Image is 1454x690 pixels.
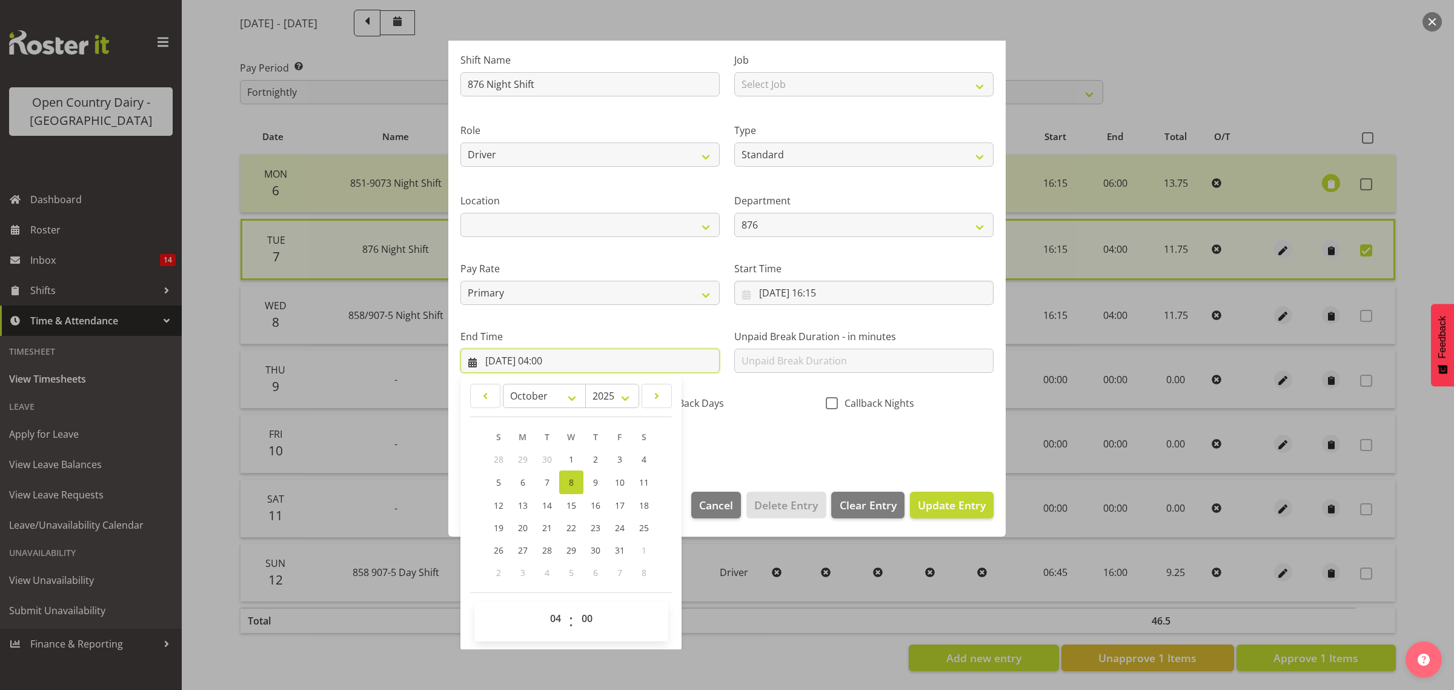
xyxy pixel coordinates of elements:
[567,431,575,443] span: W
[840,497,897,513] span: Clear Entry
[734,53,994,67] label: Job
[494,500,503,511] span: 12
[632,448,656,471] a: 4
[608,494,632,517] a: 17
[615,500,625,511] span: 17
[511,517,535,539] a: 20
[615,522,625,534] span: 24
[559,471,583,494] a: 8
[569,477,574,488] span: 8
[583,448,608,471] a: 2
[831,492,904,518] button: Clear Entry
[535,517,559,539] a: 21
[734,193,994,208] label: Department
[734,329,994,344] label: Unpaid Break Duration - in minutes
[734,349,994,373] input: Unpaid Break Duration
[1437,316,1448,358] span: Feedback
[511,471,535,494] a: 6
[496,477,501,488] span: 5
[542,454,552,465] span: 30
[591,500,600,511] span: 16
[734,281,994,305] input: Click to select...
[583,517,608,539] a: 23
[545,477,549,488] span: 7
[754,497,818,513] span: Delete Entry
[460,193,720,208] label: Location
[460,329,720,344] label: End Time
[591,522,600,534] span: 23
[486,517,511,539] a: 19
[569,567,574,578] span: 5
[608,471,632,494] a: 10
[632,494,656,517] a: 18
[494,522,503,534] span: 19
[699,497,733,513] span: Cancel
[566,522,576,534] span: 22
[615,544,625,556] span: 31
[639,522,649,534] span: 25
[608,539,632,561] a: 31
[583,494,608,517] a: 16
[460,72,720,96] input: Shift Name
[617,431,622,443] span: F
[519,431,526,443] span: M
[542,500,552,511] span: 14
[617,567,622,578] span: 7
[511,494,535,517] a: 13
[655,397,724,409] span: CallBack Days
[486,471,511,494] a: 5
[518,454,528,465] span: 29
[518,500,528,511] span: 13
[593,567,598,578] span: 6
[496,567,501,578] span: 2
[746,492,826,518] button: Delete Entry
[639,477,649,488] span: 11
[460,53,720,67] label: Shift Name
[838,397,914,409] span: Callback Nights
[583,471,608,494] a: 9
[569,606,573,637] span: :
[542,522,552,534] span: 21
[559,448,583,471] a: 1
[460,261,720,276] label: Pay Rate
[535,494,559,517] a: 14
[642,544,646,556] span: 1
[632,517,656,539] a: 25
[518,544,528,556] span: 27
[593,431,598,443] span: T
[486,494,511,517] a: 12
[918,498,986,512] span: Update Entry
[494,544,503,556] span: 26
[559,539,583,561] a: 29
[569,454,574,465] span: 1
[566,544,576,556] span: 29
[615,477,625,488] span: 10
[642,567,646,578] span: 8
[632,471,656,494] a: 11
[1431,304,1454,386] button: Feedback - Show survey
[734,261,994,276] label: Start Time
[1418,654,1430,666] img: help-xxl-2.png
[494,454,503,465] span: 28
[545,431,549,443] span: T
[593,477,598,488] span: 9
[583,539,608,561] a: 30
[520,477,525,488] span: 6
[535,471,559,494] a: 7
[486,539,511,561] a: 26
[518,522,528,534] span: 20
[642,431,646,443] span: S
[545,567,549,578] span: 4
[593,454,598,465] span: 2
[559,494,583,517] a: 15
[460,349,720,373] input: Click to select...
[496,431,501,443] span: S
[520,567,525,578] span: 3
[591,544,600,556] span: 30
[542,544,552,556] span: 28
[639,500,649,511] span: 18
[511,539,535,561] a: 27
[608,517,632,539] a: 24
[608,448,632,471] a: 3
[460,123,720,138] label: Role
